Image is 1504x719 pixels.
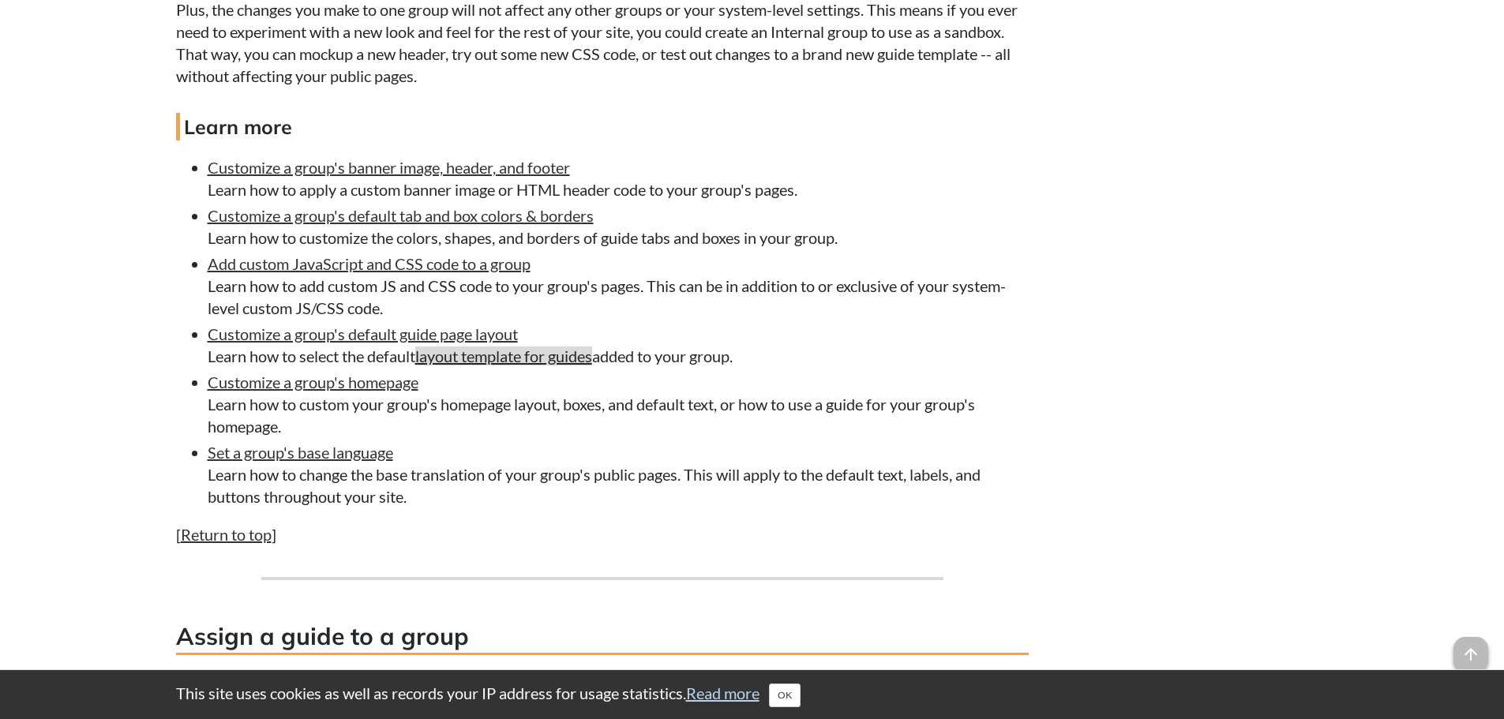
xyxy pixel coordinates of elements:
[415,346,592,365] a: layout template for guides
[208,158,570,177] a: Customize a group's banner image, header, and footer
[208,441,1029,507] li: Learn how to change the base translation of your group's public pages. This will apply to the def...
[208,371,1029,437] li: Learn how to custom your group's homepage layout, boxes, and default text, or how to use a guide ...
[181,525,272,544] a: Return to top
[208,204,1029,249] li: Learn how to customize the colors, shapes, and borders of guide tabs and boxes in your group.
[1453,638,1488,657] a: arrow_upward
[208,324,518,343] a: Customize a group's default guide page layout
[769,683,801,707] button: Close
[160,682,1345,707] div: This site uses cookies as well as records your IP address for usage statistics.
[208,156,1029,200] li: Learn how to apply a custom banner image or HTML header code to your group's pages.
[176,113,1029,140] h4: Learn more
[176,523,1029,545] p: [ ]
[208,253,1029,319] li: Learn how to add custom JS and CSS code to your group's pages. This can be in addition to or excl...
[208,443,393,462] a: Set a group's base language
[1453,637,1488,672] span: arrow_upward
[176,620,1029,655] h3: Assign a guide to a group
[208,206,594,225] a: Customize a group's default tab and box colors & borders
[208,323,1029,367] li: Learn how to select the default added to your group.
[208,254,531,273] a: Add custom JavaScript and CSS code to a group
[208,373,418,391] a: Customize a group's homepage
[686,683,760,702] a: Read more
